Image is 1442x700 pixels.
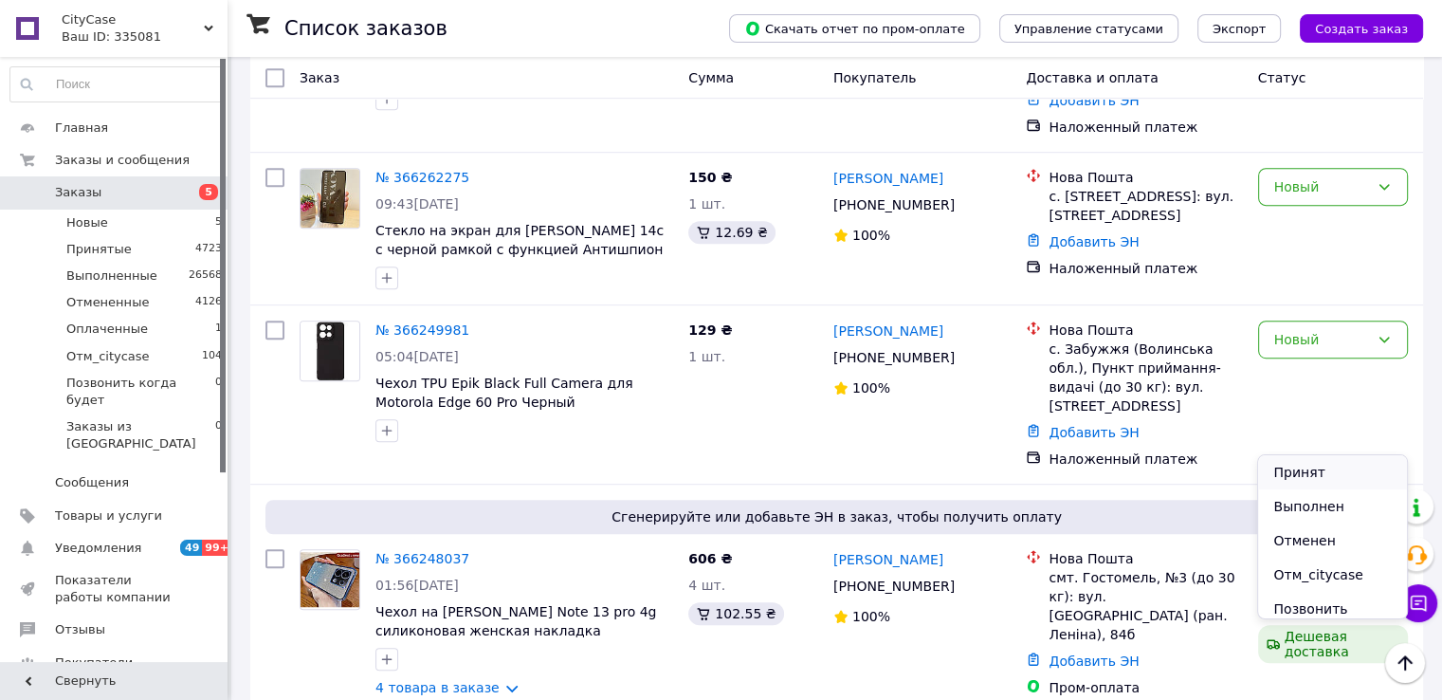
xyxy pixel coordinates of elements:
a: [PERSON_NAME] [833,550,943,569]
div: Ваш ID: 335081 [62,28,228,46]
span: Заказы и сообщения [55,152,190,169]
a: Добавить ЭН [1049,234,1139,249]
h1: Список заказов [284,17,447,40]
a: Фото товару [300,168,360,229]
div: 102.55 ₴ [688,602,783,625]
span: Сообщения [55,474,129,491]
button: Чат с покупателем [1399,584,1437,622]
a: Стекло на экран для [PERSON_NAME] 14c с черной рамкой с функцией Антишпион [375,223,664,257]
span: Новые [66,214,108,231]
a: № 366262275 [375,170,469,185]
span: Экспорт [1213,22,1266,36]
div: Новый [1274,176,1369,197]
div: с. Забужжя (Волинська обл.), Пункт приймання-видачі (до 30 кг): вул. [STREET_ADDRESS] [1049,340,1242,415]
a: Чехол TPU Epik Black Full Camera для Motorola Edge 60 Pro Черный [375,376,633,410]
div: [PHONE_NUMBER] [830,344,958,371]
span: 1 шт. [688,196,725,212]
span: 104 [202,348,222,365]
img: Фото товару [301,169,359,228]
span: Отм_citycase [66,348,150,365]
a: Добавить ЭН [1049,654,1139,669]
li: Отменен [1258,524,1406,558]
li: Отм_citycase [1258,558,1406,592]
button: Создать заказ [1300,14,1423,43]
span: Товары и услуги [55,507,162,525]
input: Поиск [10,67,223,101]
span: 0 [215,375,222,409]
span: Уведомления [55,540,141,557]
a: Создать заказ [1281,20,1423,35]
span: Показатели работы компании [55,572,175,606]
span: 99+ [202,540,233,556]
img: Фото товару [301,322,359,380]
span: Заказ [300,70,339,85]
span: 150 ₴ [688,170,732,185]
li: Выполнен [1258,489,1406,524]
span: 606 ₴ [688,551,732,566]
div: Наложенный платеж [1049,118,1242,137]
a: Добавить ЭН [1049,425,1139,440]
span: Сумма [688,70,734,85]
div: Нова Пошта [1049,549,1242,568]
span: Покупатель [833,70,917,85]
span: 100% [852,228,890,243]
div: Новый [1274,329,1369,350]
span: Отзывы [55,621,105,638]
li: Принят [1258,455,1406,489]
span: 1 [215,321,222,338]
span: Позвонить когда будет [66,375,215,409]
span: CityCase [62,11,204,28]
div: Наложенный платеж [1049,259,1242,278]
span: 129 ₴ [688,322,732,338]
li: Позвонить когда будет [1258,592,1406,645]
div: Нова Пошта [1049,168,1242,187]
span: Выполненные [66,267,157,285]
span: 26568 [189,267,222,285]
span: 09:43[DATE] [375,196,459,212]
span: Сгенерируйте или добавьте ЭН в заказ, чтобы получить оплату [273,507,1400,526]
span: 4723 [195,241,222,258]
span: Статус [1258,70,1306,85]
a: Фото товару [300,549,360,610]
span: 49 [180,540,202,556]
a: 4 товара в заказе [375,680,500,695]
div: с. [STREET_ADDRESS]: вул. [STREET_ADDRESS] [1049,187,1242,225]
span: Главная [55,120,108,137]
div: Пром-оплата [1049,678,1242,697]
span: 0 [215,418,222,452]
span: 100% [852,380,890,396]
span: 4 шт. [688,578,725,593]
span: 5 [199,184,218,200]
a: № 366248037 [375,551,469,566]
a: № 366249981 [375,322,469,338]
div: [PHONE_NUMBER] [830,573,958,599]
span: 01:56[DATE] [375,578,459,593]
span: Создать заказ [1315,22,1408,36]
div: [PHONE_NUMBER] [830,192,958,218]
span: Управление статусами [1014,22,1163,36]
span: 4126 [195,294,222,311]
span: 5 [215,214,222,231]
span: 05:04[DATE] [375,349,459,364]
span: Принятые [66,241,132,258]
a: Добавить ЭН [1049,93,1139,108]
div: Наложенный платеж [1049,450,1242,469]
div: 12.69 ₴ [688,221,775,244]
span: Доставка и оплата [1026,70,1158,85]
div: смт. Гостомель, №3 (до 30 кг): вул. [GEOGRAPHIC_DATA] (ран. Леніна), 84б [1049,568,1242,644]
div: Дешевая доставка [1258,625,1408,663]
span: Заказы [55,184,101,201]
img: Фото товару [301,552,359,607]
button: Скачать отчет по пром-оплате [729,14,980,43]
a: Фото товару [300,321,360,381]
span: 100% [852,609,890,624]
span: Покупатели [55,654,133,672]
span: Скачать отчет по пром-оплате [744,20,965,37]
a: Чехол на [PERSON_NAME] Note 13 pro 4g силиконовая женская накладка блестящая градиент голубой [375,604,656,657]
span: 1 шт. [688,349,725,364]
span: Оплаченные [66,321,148,338]
a: [PERSON_NAME] [833,322,943,341]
